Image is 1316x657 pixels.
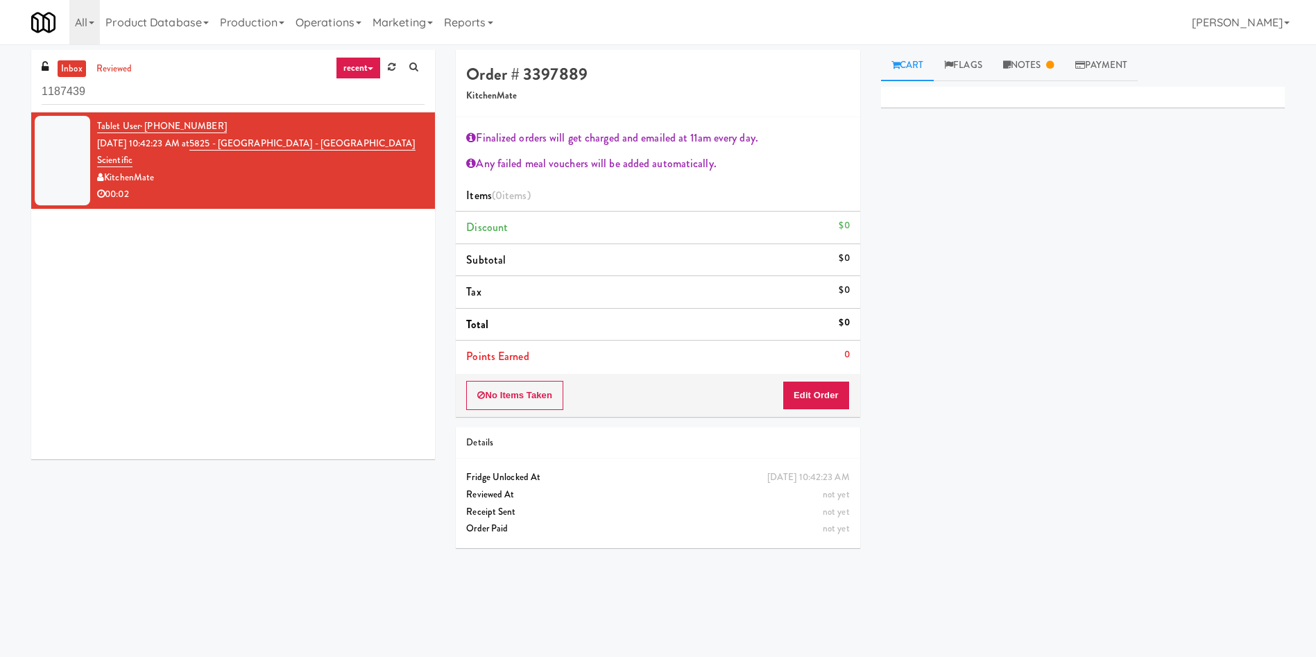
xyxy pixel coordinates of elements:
a: Notes [993,50,1065,81]
a: reviewed [93,60,136,78]
div: $0 [839,314,849,332]
a: Cart [881,50,934,81]
div: Finalized orders will get charged and emailed at 11am every day. [466,128,849,148]
button: Edit Order [783,381,850,410]
h4: Order # 3397889 [466,65,849,83]
span: · [PHONE_NUMBER] [140,119,227,133]
a: 5825 - [GEOGRAPHIC_DATA] - [GEOGRAPHIC_DATA] Scientific [97,137,416,168]
li: Tablet User· [PHONE_NUMBER][DATE] 10:42:23 AM at5825 - [GEOGRAPHIC_DATA] - [GEOGRAPHIC_DATA] Scie... [31,112,435,209]
div: Any failed meal vouchers will be added automatically. [466,153,849,174]
div: [DATE] 10:42:23 AM [767,469,850,486]
span: not yet [823,488,850,501]
span: Discount [466,219,508,235]
div: Reviewed At [466,486,849,504]
div: Receipt Sent [466,504,849,521]
span: (0 ) [492,187,531,203]
span: not yet [823,522,850,535]
span: not yet [823,505,850,518]
span: Total [466,316,488,332]
input: Search vision orders [42,79,425,105]
span: Tax [466,284,481,300]
div: $0 [839,250,849,267]
a: Payment [1065,50,1138,81]
div: $0 [839,282,849,299]
span: Items [466,187,530,203]
span: Points Earned [466,348,529,364]
div: Details [466,434,849,452]
a: recent [336,57,382,79]
a: Tablet User· [PHONE_NUMBER] [97,119,227,133]
div: KitchenMate [97,169,425,187]
a: Flags [934,50,993,81]
span: [DATE] 10:42:23 AM at [97,137,189,150]
h5: KitchenMate [466,91,849,101]
a: inbox [58,60,86,78]
div: 00:02 [97,186,425,203]
div: Order Paid [466,520,849,538]
img: Micromart [31,10,55,35]
span: Subtotal [466,252,506,268]
div: Fridge Unlocked At [466,469,849,486]
button: No Items Taken [466,381,563,410]
ng-pluralize: items [502,187,527,203]
div: $0 [839,217,849,234]
div: 0 [844,346,850,364]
